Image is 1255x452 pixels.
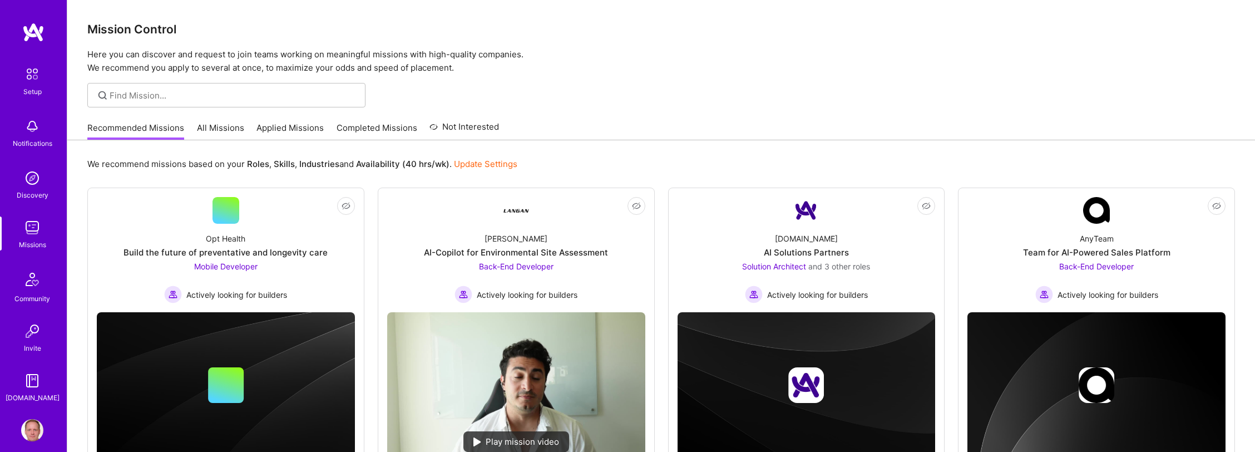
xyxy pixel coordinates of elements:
div: AI-Copilot for Environmental Site Assessment [424,247,608,258]
img: Actively looking for builders [164,286,182,303]
div: AnyTeam [1080,233,1114,244]
p: We recommend missions based on your , , and . [87,158,517,170]
a: Company LogoAnyTeamTeam for AI-Powered Sales PlatformBack-End Developer Actively looking for buil... [967,197,1226,303]
img: play [473,438,481,446]
img: teamwork [21,217,43,239]
div: Opt Health [206,233,245,244]
b: Skills [274,159,295,169]
a: Recommended Missions [87,122,184,140]
div: Play mission video [463,431,569,452]
a: Company Logo[DOMAIN_NAME]AI Solutions PartnersSolution Architect and 3 other rolesActively lookin... [678,197,936,303]
div: Team for AI-Powered Sales Platform [1023,247,1170,258]
img: Actively looking for builders [745,286,763,303]
img: Actively looking for builders [1035,286,1053,303]
div: Setup [23,86,42,97]
b: Industries [299,159,339,169]
img: Invite [21,320,43,342]
span: Actively looking for builders [767,289,868,301]
i: icon EyeClosed [632,202,641,210]
a: Opt HealthBuild the future of preventative and longevity careMobile Developer Actively looking fo... [97,197,355,303]
span: Actively looking for builders [186,289,287,301]
a: Applied Missions [256,122,324,140]
div: Build the future of preventative and longevity care [123,247,328,258]
img: Actively looking for builders [454,286,472,303]
b: Availability (40 hrs/wk) [356,159,449,169]
img: bell [21,115,43,137]
span: Mobile Developer [194,262,258,271]
img: Company Logo [1083,197,1110,224]
p: Here you can discover and request to join teams working on meaningful missions with high-quality ... [87,48,1235,75]
h3: Mission Control [87,22,1235,36]
span: Actively looking for builders [1058,289,1158,301]
img: Company Logo [793,197,819,224]
a: User Avatar [18,419,46,441]
img: Company Logo [503,197,530,224]
img: discovery [21,167,43,189]
a: Completed Missions [337,122,417,140]
div: [DOMAIN_NAME] [775,233,838,244]
a: All Missions [197,122,244,140]
div: [DOMAIN_NAME] [6,392,60,404]
span: Back-End Developer [1059,262,1134,271]
i: icon EyeClosed [1212,202,1221,210]
b: Roles [247,159,269,169]
input: Find Mission... [110,90,357,101]
div: Notifications [13,137,52,149]
img: User Avatar [21,419,43,441]
i: icon SearchGrey [96,89,109,102]
img: setup [21,62,44,86]
span: Back-End Developer [479,262,554,271]
div: AI Solutions Partners [764,247,849,258]
div: Invite [24,342,41,354]
span: and 3 other roles [808,262,870,271]
div: [PERSON_NAME] [485,233,547,244]
div: Discovery [17,189,48,201]
img: Company logo [788,367,824,403]
a: Not Interested [429,120,499,140]
img: Company logo [1079,367,1114,403]
i: icon EyeClosed [342,202,350,210]
span: Actively looking for builders [477,289,577,301]
img: logo [22,22,45,42]
a: Update Settings [454,159,517,169]
img: Community [19,266,46,293]
div: Community [14,293,50,304]
span: Solution Architect [742,262,806,271]
a: Company Logo[PERSON_NAME]AI-Copilot for Environmental Site AssessmentBack-End Developer Actively ... [387,197,645,303]
i: icon EyeClosed [922,202,931,210]
img: guide book [21,370,43,392]
div: Missions [19,239,46,250]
